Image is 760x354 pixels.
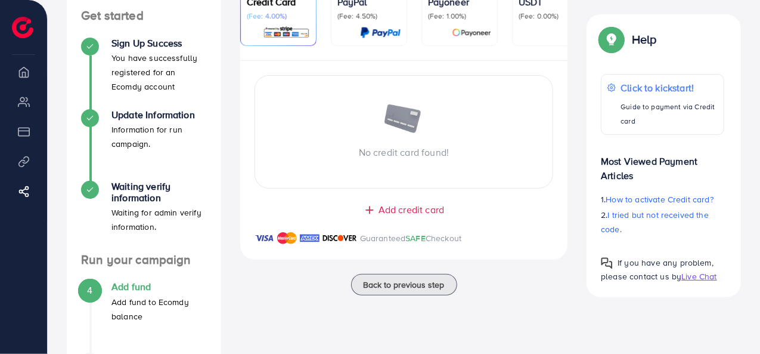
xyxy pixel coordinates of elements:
[351,274,457,295] button: Back to previous step
[601,192,724,207] p: 1.
[111,122,207,151] p: Information for run campaign.
[263,26,310,39] img: card
[255,231,274,245] img: brand
[111,38,207,49] h4: Sign Up Success
[452,26,491,39] img: card
[67,181,221,253] li: Waiting verify information
[67,38,221,109] li: Sign Up Success
[111,205,207,234] p: Waiting for admin verify information.
[681,270,716,282] span: Live Chat
[601,29,622,50] img: Popup guide
[601,257,613,269] img: Popup guide
[405,232,426,244] span: SAFE
[606,193,714,205] span: How to activate Credit card?
[322,231,357,245] img: brand
[621,100,718,128] p: Guide to payment via Credit card
[277,231,297,245] img: brand
[111,281,207,293] h4: Add fund
[379,203,444,217] span: Add credit card
[67,109,221,181] li: Update Information
[601,208,724,236] p: 2.
[601,144,724,183] p: Most Viewed Payment Articles
[111,109,207,121] h4: Update Information
[67,253,221,267] h4: Run your campaign
[360,26,401,39] img: card
[601,209,709,235] span: I tried but not received the code.
[364,279,445,291] span: Back to previous step
[111,51,207,94] p: You have successfully registered for an Ecomdy account
[300,231,319,245] img: brand
[519,11,582,21] p: (Fee: 0.00%)
[632,32,657,47] p: Help
[12,17,33,38] img: logo
[67,8,221,23] h4: Get started
[360,231,462,245] p: Guaranteed Checkout
[111,295,207,324] p: Add fund to Ecomdy balance
[255,145,553,159] p: No credit card found!
[428,11,491,21] p: (Fee: 1.00%)
[709,300,751,345] iframe: Chat
[337,11,401,21] p: (Fee: 4.50%)
[87,284,92,297] span: 4
[247,11,310,21] p: (Fee: 4.00%)
[621,81,718,95] p: Click to kickstart!
[601,257,714,282] span: If you have any problem, please contact us by
[383,104,425,136] img: image
[67,281,221,353] li: Add fund
[111,181,207,204] h4: Waiting verify information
